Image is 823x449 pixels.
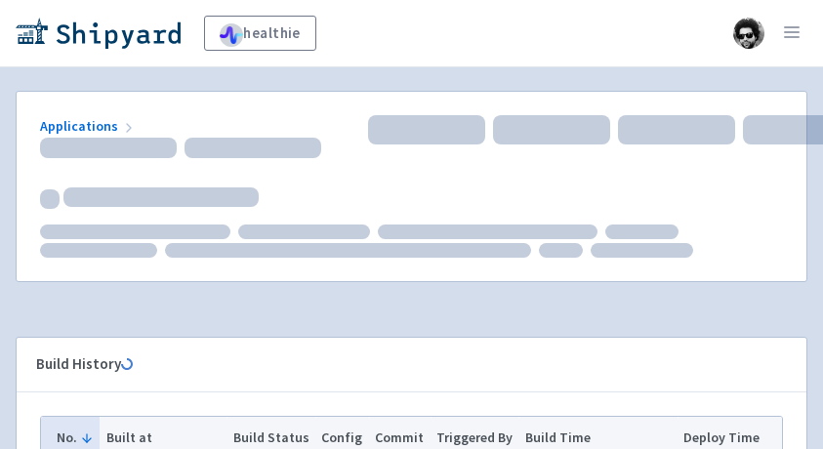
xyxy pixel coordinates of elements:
[40,117,137,135] a: Applications
[16,18,181,49] img: Shipyard logo
[57,428,94,448] button: No.
[204,16,316,51] a: healthie
[36,353,756,376] div: Build History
